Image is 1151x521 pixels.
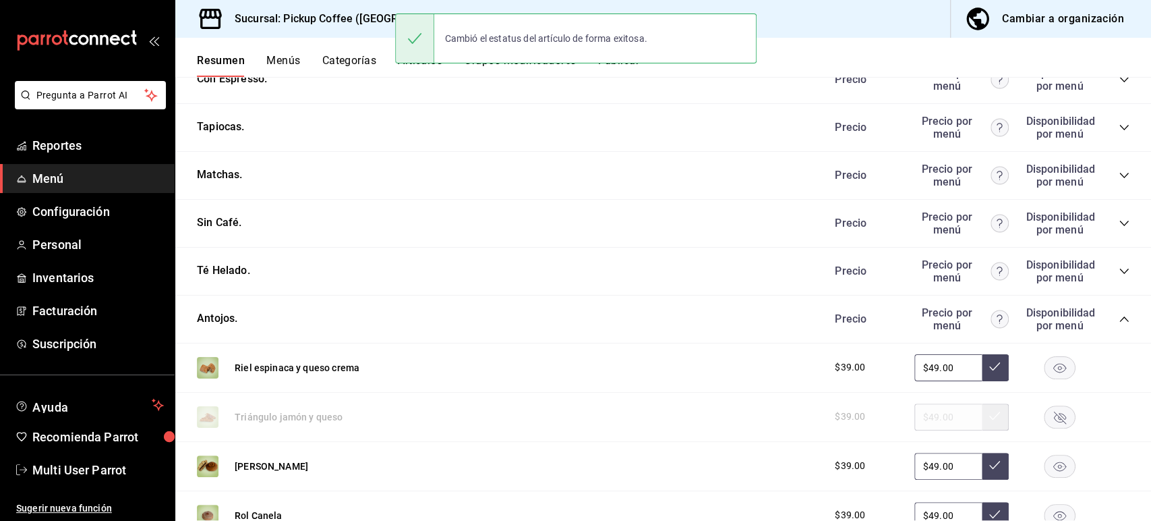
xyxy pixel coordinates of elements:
[197,54,245,77] button: Resumen
[15,81,166,109] button: Pregunta a Parrot AI
[1119,74,1129,85] button: collapse-category-row
[1026,211,1093,236] div: Disponibilidad por menú
[914,211,1009,236] div: Precio por menú
[1026,258,1093,284] div: Disponibilidad por menú
[1119,122,1129,133] button: collapse-category-row
[1119,314,1129,325] button: collapse-category-row
[32,461,164,479] span: Multi User Parrot
[197,215,242,231] button: Sin Café.
[9,98,166,112] a: Pregunta a Parrot AI
[914,306,1009,332] div: Precio por menú
[821,169,908,182] div: Precio
[32,269,164,287] span: Inventarios
[1026,163,1093,188] div: Disponibilidad por menú
[36,88,145,103] span: Pregunta a Parrot AI
[821,312,908,325] div: Precio
[197,72,267,87] button: Con Espresso.
[32,169,164,188] span: Menú
[32,202,164,221] span: Configuración
[266,54,300,77] button: Menús
[197,357,218,379] img: Preview
[197,311,237,327] button: Antojos.
[914,258,1009,284] div: Precio por menú
[1119,266,1129,277] button: collapse-category-row
[821,121,908,134] div: Precio
[821,73,908,86] div: Precio
[197,54,1151,77] div: navigation tabs
[16,501,164,516] span: Sugerir nueva función
[1026,306,1093,332] div: Disponibilidad por menú
[835,360,865,375] span: $39.00
[914,453,982,480] input: Sin ajuste
[197,167,242,183] button: Matchas.
[197,456,218,477] img: Preview
[914,354,982,381] input: Sin ajuste
[32,428,164,446] span: Recomienda Parrot
[197,119,245,135] button: Tapiocas.
[32,136,164,155] span: Reportes
[1026,115,1093,140] div: Disponibilidad por menú
[32,302,164,320] span: Facturación
[235,361,359,375] button: Riel espinaca y queso crema
[1002,9,1124,28] div: Cambiar a organización
[821,265,908,277] div: Precio
[821,217,908,229] div: Precio
[434,24,658,53] div: Cambió el estatus del artículo de forma exitosa.
[1119,170,1129,181] button: collapse-category-row
[235,460,308,473] button: [PERSON_NAME]
[1026,67,1093,92] div: Disponibilidad por menú
[914,115,1009,140] div: Precio por menú
[322,54,377,77] button: Categorías
[32,236,164,254] span: Personal
[197,263,250,279] button: Té Helado.
[914,163,1009,188] div: Precio por menú
[148,35,159,46] button: open_drawer_menu
[224,11,469,27] h3: Sucursal: Pickup Coffee ([GEOGRAPHIC_DATA])
[32,335,164,353] span: Suscripción
[1119,218,1129,229] button: collapse-category-row
[32,397,146,413] span: Ayuda
[835,459,865,473] span: $39.00
[914,67,1009,92] div: Precio por menú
